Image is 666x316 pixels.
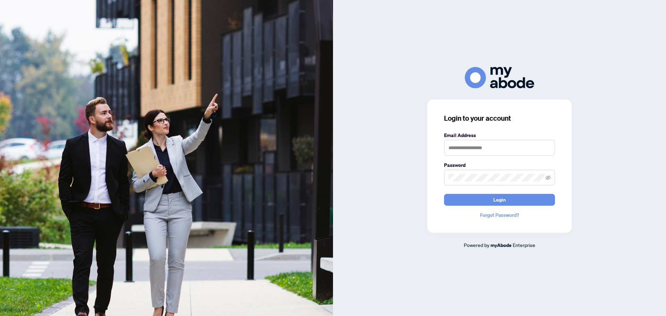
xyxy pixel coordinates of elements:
[493,194,506,205] span: Login
[444,161,555,169] label: Password
[513,242,535,248] span: Enterprise
[444,211,555,219] a: Forgot Password?
[490,241,512,249] a: myAbode
[546,175,550,180] span: eye-invisible
[465,67,534,88] img: ma-logo
[464,242,489,248] span: Powered by
[444,131,555,139] label: Email Address
[444,113,555,123] h3: Login to your account
[444,194,555,206] button: Login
